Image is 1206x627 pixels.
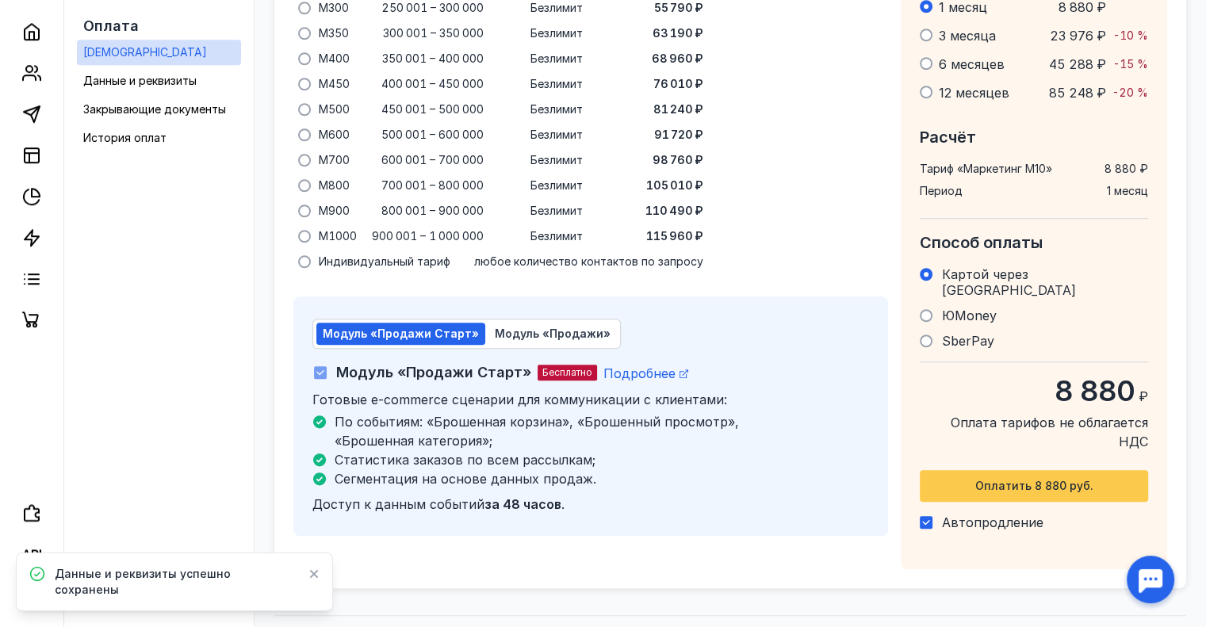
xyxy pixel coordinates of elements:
span: Тариф « Маркетинг M10 » [920,161,1052,177]
span: Индивидуальный тариф [319,254,450,270]
span: Бесплатно [542,366,592,378]
span: 900 001 – 1 000 000 [372,228,484,244]
span: 6 месяцев [939,56,1005,72]
span: Период [920,183,963,199]
span: Автопродление [942,514,1043,530]
a: Закрывающие документы [77,97,241,122]
span: Модуль «Продажи Старт» [323,327,479,340]
span: Безлимит [530,127,583,143]
span: Данные и реквизиты успешно сохранены [55,566,296,598]
span: Расчёт [920,128,976,147]
span: Оплата тарифов не облагается НДС [920,413,1148,451]
span: M600 [319,127,350,143]
span: M350 [319,25,349,41]
button: Модуль «Продажи Старт» [316,323,485,345]
span: Способ оплаты [920,233,1043,252]
button: Модуль «Продажи» [488,323,617,345]
span: ₽ [1139,388,1148,404]
span: Сегментация на основе данных продаж. [335,471,596,487]
span: M800 [319,178,350,193]
span: 400 001 – 450 000 [381,76,484,92]
span: любое количество контактов по запросу [474,254,703,270]
span: Доступ к данным событий . [312,496,565,512]
span: 8 880 [1055,373,1135,408]
span: Безлимит [530,51,583,67]
span: 500 001 – 600 000 [381,127,484,143]
span: Готовые e-commerce сценарии для коммуникации с клиентами: [312,392,727,407]
b: за 48 часов [484,496,561,512]
span: 45 288 ₽ [1049,56,1106,72]
span: Безлимит [530,101,583,117]
span: M400 [319,51,350,67]
span: Статистика заказов по всем рассылкам; [335,452,595,468]
span: 23 976 ₽ [1050,28,1106,44]
span: M1000 [319,228,357,244]
a: Данные и реквизиты [77,68,241,94]
button: Оплатить 8 880 руб. [920,470,1148,502]
span: -10 % [1113,29,1148,42]
span: Картой через [GEOGRAPHIC_DATA] [942,266,1076,298]
span: M700 [319,152,350,168]
span: Данные и реквизиты [83,74,197,87]
span: ЮMoney [942,308,997,323]
span: Безлимит [530,228,583,244]
span: 105 010 ₽ [646,178,703,193]
span: 76 010 ₽ [653,76,703,92]
span: 85 248 ₽ [1049,85,1106,101]
a: [DEMOGRAPHIC_DATA] [77,40,241,65]
span: Безлимит [530,178,583,193]
span: -20 % [1112,86,1148,99]
span: Безлимит [530,152,583,168]
span: 68 960 ₽ [652,51,703,67]
span: 350 001 – 400 000 [382,51,484,67]
span: Модуль «Продажи» [495,327,611,340]
span: SberPay [942,333,994,349]
span: 3 месяца [939,28,996,44]
span: 98 760 ₽ [653,152,703,168]
span: 600 001 – 700 000 [381,152,484,168]
span: 8 880 ₽ [1105,161,1148,177]
span: 110 490 ₽ [645,203,703,219]
span: 91 720 ₽ [654,127,703,143]
span: Безлимит [530,25,583,41]
span: 63 190 ₽ [653,25,703,41]
span: 700 001 – 800 000 [381,178,484,193]
span: M500 [319,101,350,117]
span: M450 [319,76,350,92]
a: История оплат [77,125,241,151]
span: По событиям: «Брошенная корзина», «Брошенный просмотр», «Брошенная категория»; [335,414,739,449]
span: 1 месяц [1107,183,1148,199]
span: 300 001 – 350 000 [383,25,484,41]
span: 115 960 ₽ [646,228,703,244]
span: Подробнее [603,365,676,381]
span: -15 % [1113,57,1148,71]
span: Закрывающие документы [83,102,226,116]
span: Модуль «Продажи Старт» [336,364,531,380]
span: 800 001 – 900 000 [381,203,484,219]
span: 12 месяцев [939,85,1009,101]
a: Подробнее [603,365,688,381]
span: 81 240 ₽ [653,101,703,117]
span: Безлимит [530,76,583,92]
span: История оплат [83,131,167,144]
span: [DEMOGRAPHIC_DATA] [83,45,207,59]
span: Оплата [83,17,139,34]
span: 450 001 – 500 000 [381,101,484,117]
span: Оплатить 8 880 руб. [975,480,1093,493]
span: M900 [319,203,350,219]
span: Безлимит [530,203,583,219]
